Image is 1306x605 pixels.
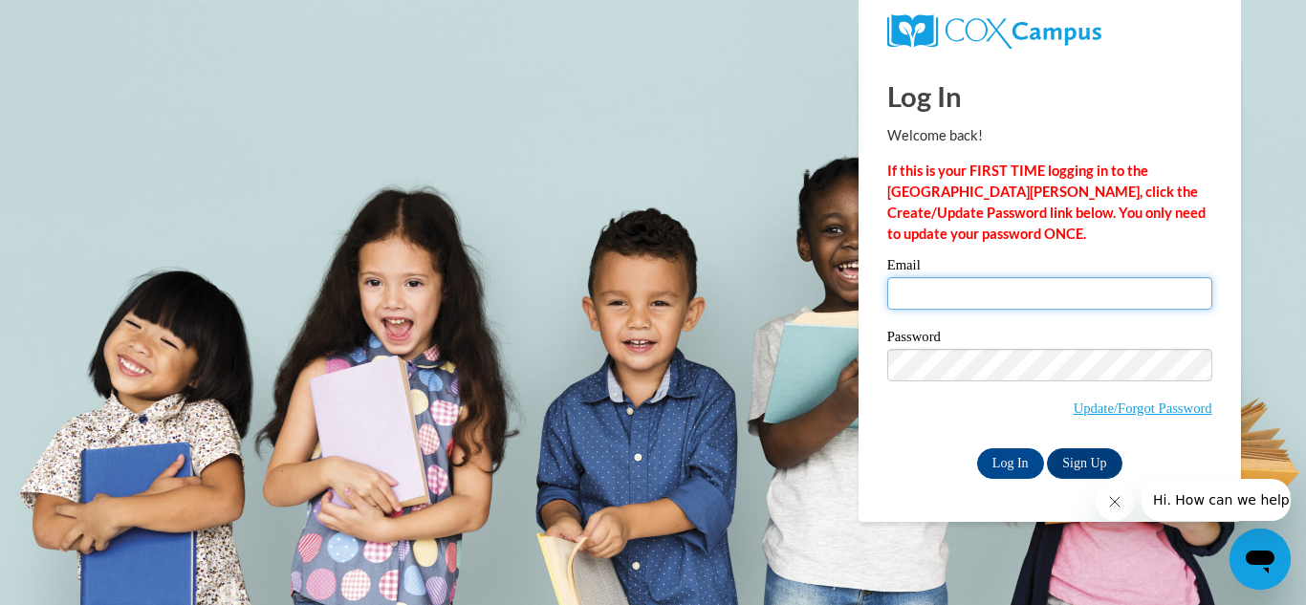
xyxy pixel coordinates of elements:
a: Update/Forgot Password [1074,400,1212,416]
span: Hi. How can we help? [11,13,155,29]
label: Email [887,258,1212,277]
input: Log In [977,448,1044,479]
h1: Log In [887,76,1212,116]
strong: If this is your FIRST TIME logging in to the [GEOGRAPHIC_DATA][PERSON_NAME], click the Create/Upd... [887,162,1206,242]
iframe: Close message [1096,483,1134,521]
iframe: Message from company [1142,479,1291,521]
iframe: Button to launch messaging window [1230,529,1291,590]
p: Welcome back! [887,125,1212,146]
img: COX Campus [887,14,1101,49]
a: Sign Up [1047,448,1121,479]
a: COX Campus [887,14,1212,49]
label: Password [887,330,1212,349]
